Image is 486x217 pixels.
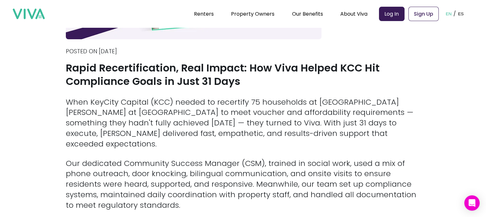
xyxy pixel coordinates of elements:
button: EN [444,4,454,24]
a: Property Owners [231,10,274,18]
p: Our dedicated Community Success Manager (CSM), trained in social work, used a mix of phone outrea... [66,158,420,211]
p: Posted on [DATE] [66,47,420,56]
a: Sign Up [408,7,439,21]
div: Our Benefits [292,6,323,22]
p: / [453,9,456,19]
button: ES [456,4,466,24]
h1: Rapid Recertification, Real Impact: How Viva Helped KCC Hit Compliance Goals in Just 31 Days [66,61,420,88]
div: About Viva [340,6,367,22]
div: Open Intercom Messenger [464,195,480,211]
a: Renters [194,10,214,18]
p: When KeyCity Capital (KCC) needed to recertify 75 households at [GEOGRAPHIC_DATA][PERSON_NAME] at... [66,97,420,149]
a: Log In [379,7,405,21]
img: viva [13,9,45,19]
